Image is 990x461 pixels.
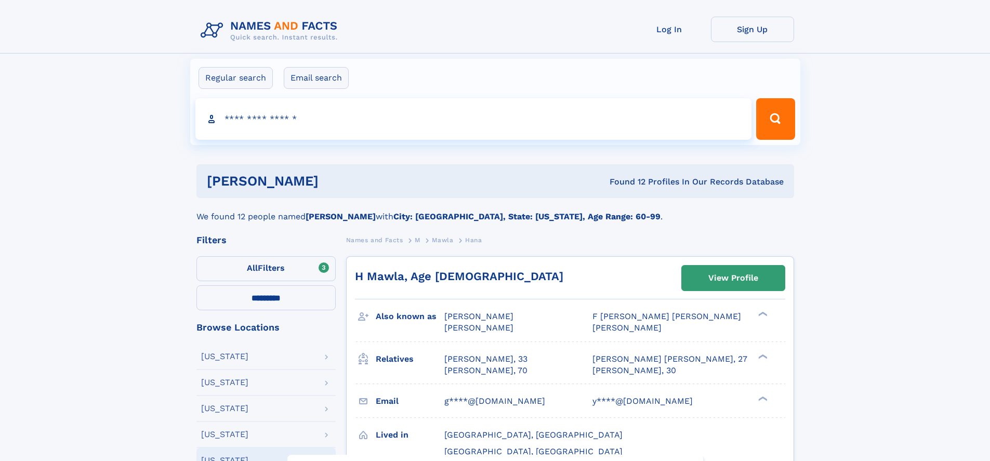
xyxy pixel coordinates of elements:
div: Filters [196,235,336,245]
span: M [415,236,420,244]
div: ❯ [756,353,768,360]
span: All [247,263,258,273]
span: [GEOGRAPHIC_DATA], [GEOGRAPHIC_DATA] [444,446,623,456]
a: M [415,233,420,246]
a: [PERSON_NAME] [PERSON_NAME], 27 [592,353,747,365]
input: search input [195,98,752,140]
a: [PERSON_NAME], 30 [592,365,676,376]
div: [US_STATE] [201,378,248,387]
b: [PERSON_NAME] [306,212,376,221]
a: Mawla [432,233,453,246]
img: Logo Names and Facts [196,17,346,45]
h3: Lived in [376,426,444,444]
div: Found 12 Profiles In Our Records Database [464,176,784,188]
div: [US_STATE] [201,404,248,413]
span: [PERSON_NAME] [592,323,662,333]
h3: Also known as [376,308,444,325]
div: ❯ [756,395,768,402]
button: Search Button [756,98,795,140]
a: H Mawla, Age [DEMOGRAPHIC_DATA] [355,270,563,283]
div: [US_STATE] [201,430,248,439]
label: Filters [196,256,336,281]
label: Regular search [199,67,273,89]
b: City: [GEOGRAPHIC_DATA], State: [US_STATE], Age Range: 60-99 [393,212,661,221]
div: ❯ [756,311,768,318]
span: [GEOGRAPHIC_DATA], [GEOGRAPHIC_DATA] [444,430,623,440]
label: Email search [284,67,349,89]
div: We found 12 people named with . [196,198,794,223]
div: View Profile [708,266,758,290]
span: Hana [465,236,482,244]
a: [PERSON_NAME], 33 [444,353,527,365]
a: Names and Facts [346,233,403,246]
span: F [PERSON_NAME] [PERSON_NAME] [592,311,741,321]
div: [US_STATE] [201,352,248,361]
a: Sign Up [711,17,794,42]
h3: Email [376,392,444,410]
span: Mawla [432,236,453,244]
span: [PERSON_NAME] [444,311,513,321]
div: Browse Locations [196,323,336,332]
h1: [PERSON_NAME] [207,175,464,188]
span: [PERSON_NAME] [444,323,513,333]
a: View Profile [682,266,785,291]
a: [PERSON_NAME], 70 [444,365,527,376]
h3: Relatives [376,350,444,368]
a: Log In [628,17,711,42]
